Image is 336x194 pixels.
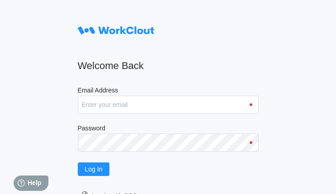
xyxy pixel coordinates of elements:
[78,87,259,96] label: Email Address
[78,60,259,72] h2: Welcome Back
[78,162,110,176] button: Log In
[85,166,103,172] span: Log In
[78,96,259,114] input: Enter your email
[78,125,259,134] label: Password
